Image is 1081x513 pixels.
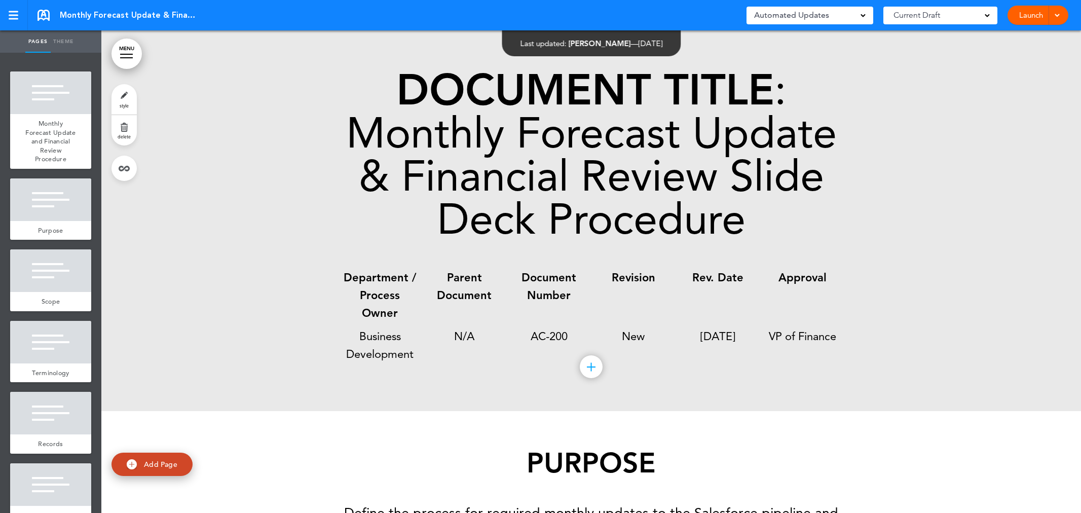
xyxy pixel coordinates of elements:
[338,68,845,241] h1: : Monthly Forecast Update & Financial Review Slide Deck Procedure
[612,271,655,284] strong: Revision
[144,460,177,469] span: Add Page
[692,271,743,284] strong: Rev. Date
[38,439,63,448] span: Records
[118,133,131,139] span: delete
[10,292,91,311] a: Scope
[520,40,662,47] div: —
[111,84,137,115] a: style
[1015,6,1047,25] a: Launch
[10,114,91,169] a: Monthly Forecast Update and Financial Review Procedure
[527,447,656,480] strong: PURPOSE
[38,226,63,235] span: Purpose
[338,325,423,365] td: Business Development
[778,271,827,284] strong: Approval
[127,459,137,469] img: add.svg
[521,271,576,302] strong: Document Number
[344,271,417,320] strong: Department / Process Owner
[754,8,829,22] span: Automated Updates
[760,325,845,365] td: VP of Finance
[25,30,51,53] a: Pages
[422,325,507,365] td: N/A
[111,453,193,477] a: Add Page
[437,271,492,302] strong: Parent Document
[10,363,91,383] a: Terminology
[32,369,69,377] span: Terminology
[25,119,76,163] span: Monthly Forecast Update and Financial Review Procedure
[10,434,91,454] a: Records
[676,325,760,365] td: [DATE]
[120,102,129,108] span: style
[60,10,197,21] span: Monthly Forecast Update & Financial Review Procedure
[111,39,142,69] a: MENU
[638,39,662,48] span: [DATE]
[893,8,940,22] span: Current Draft
[396,64,774,115] strong: DOCUMENT TITLE
[42,297,60,306] span: Scope
[591,325,676,365] td: New
[10,221,91,240] a: Purpose
[520,39,566,48] span: Last updated:
[51,30,76,53] a: Theme
[507,325,591,365] td: AC-200
[111,115,137,145] a: delete
[568,39,630,48] span: [PERSON_NAME]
